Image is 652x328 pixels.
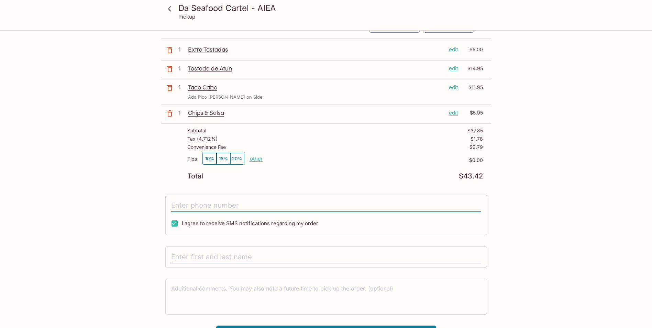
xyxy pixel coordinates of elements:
[263,157,483,163] p: $0.00
[188,94,263,100] p: Add Pico [PERSON_NAME] on Side
[187,144,226,150] p: Convenience Fee
[449,46,458,53] p: edit
[203,153,217,164] button: 10%
[188,84,443,91] p: Taco Cabo
[187,136,218,142] p: Tax ( 4.712% )
[449,109,458,117] p: edit
[178,65,185,72] p: 1
[188,65,443,72] p: Tostada de Atun
[187,156,197,162] p: Tips
[462,65,483,72] p: $14.95
[178,46,185,53] p: 1
[250,155,263,162] button: other
[178,3,486,13] h3: Da Seafood Cartel - AIEA
[188,109,443,117] p: Chips & Salsa
[178,13,195,20] p: Pickup
[471,136,483,142] p: $1.78
[462,109,483,117] p: $5.95
[171,251,481,264] input: Enter first and last name
[217,153,230,164] button: 15%
[469,144,483,150] p: $3.79
[449,65,458,72] p: edit
[178,84,185,91] p: 1
[178,109,185,117] p: 1
[187,173,203,179] p: Total
[459,173,483,179] p: $43.42
[462,84,483,91] p: $11.95
[462,46,483,53] p: $5.00
[449,84,458,91] p: edit
[182,220,318,227] span: I agree to receive SMS notifications regarding my order
[171,199,481,212] input: Enter phone number
[467,128,483,133] p: $37.85
[187,128,206,133] p: Subtotal
[188,46,443,53] p: Extra Tostadas
[230,153,244,164] button: 20%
